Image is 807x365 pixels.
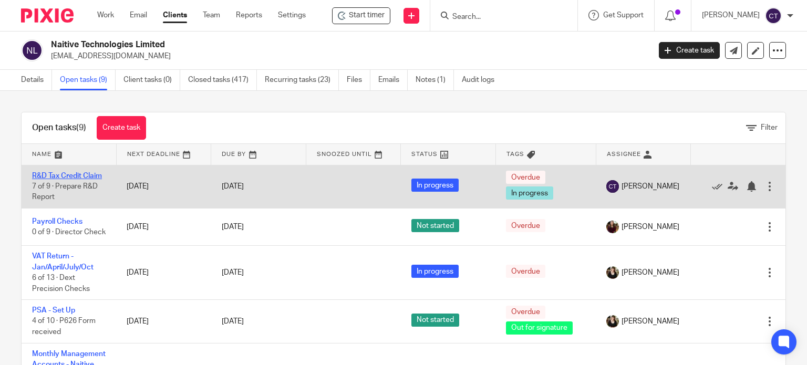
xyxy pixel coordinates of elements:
[411,179,459,192] span: In progress
[222,183,244,190] span: [DATE]
[712,181,728,192] a: Mark as done
[606,315,619,328] img: Helen%20Campbell.jpeg
[506,265,545,278] span: Overdue
[222,318,244,325] span: [DATE]
[411,151,438,157] span: Status
[416,70,454,90] a: Notes (1)
[32,172,102,180] a: R&D Tax Credit Claim
[349,10,385,21] span: Start timer
[622,222,679,232] span: [PERSON_NAME]
[32,253,94,270] a: VAT Return - Jan/April/July/Oct
[32,318,96,336] span: 4 of 10 · P626 Form received
[506,306,545,319] span: Overdue
[622,267,679,278] span: [PERSON_NAME]
[606,266,619,279] img: Helen%20Campbell.jpeg
[761,124,778,131] span: Filter
[32,183,98,201] span: 7 of 9 · Prepare R&D Report
[21,70,52,90] a: Details
[32,122,86,133] h1: Open tasks
[506,321,573,335] span: Out for signature
[411,219,459,232] span: Not started
[606,180,619,193] img: svg%3E
[51,51,643,61] p: [EMAIL_ADDRESS][DOMAIN_NAME]
[603,12,644,19] span: Get Support
[60,70,116,90] a: Open tasks (9)
[130,10,147,20] a: Email
[606,221,619,233] img: MaxAcc_Sep21_ElliDeanPhoto_030.jpg
[347,70,370,90] a: Files
[378,70,408,90] a: Emails
[116,165,211,208] td: [DATE]
[622,181,679,192] span: [PERSON_NAME]
[622,316,679,327] span: [PERSON_NAME]
[32,218,82,225] a: Payroll Checks
[203,10,220,20] a: Team
[411,314,459,327] span: Not started
[462,70,502,90] a: Audit logs
[76,123,86,132] span: (9)
[236,10,262,20] a: Reports
[332,7,390,24] div: Naitive Technologies Limited
[123,70,180,90] a: Client tasks (0)
[163,10,187,20] a: Clients
[506,171,545,184] span: Overdue
[506,151,524,157] span: Tags
[702,10,760,20] p: [PERSON_NAME]
[317,151,372,157] span: Snoozed Until
[506,186,553,200] span: In progress
[51,39,525,50] h2: Naitive Technologies Limited
[451,13,546,22] input: Search
[97,10,114,20] a: Work
[32,307,75,314] a: PSA - Set Up
[265,70,339,90] a: Recurring tasks (23)
[32,228,106,236] span: 0 of 9 · Director Check
[32,274,90,293] span: 6 of 13 · Dext Precision Checks
[116,300,211,343] td: [DATE]
[222,269,244,276] span: [DATE]
[116,246,211,300] td: [DATE]
[765,7,782,24] img: svg%3E
[506,219,545,232] span: Overdue
[188,70,257,90] a: Closed tasks (417)
[21,8,74,23] img: Pixie
[659,42,720,59] a: Create task
[222,223,244,231] span: [DATE]
[21,39,43,61] img: svg%3E
[97,116,146,140] a: Create task
[278,10,306,20] a: Settings
[411,265,459,278] span: In progress
[116,208,211,245] td: [DATE]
